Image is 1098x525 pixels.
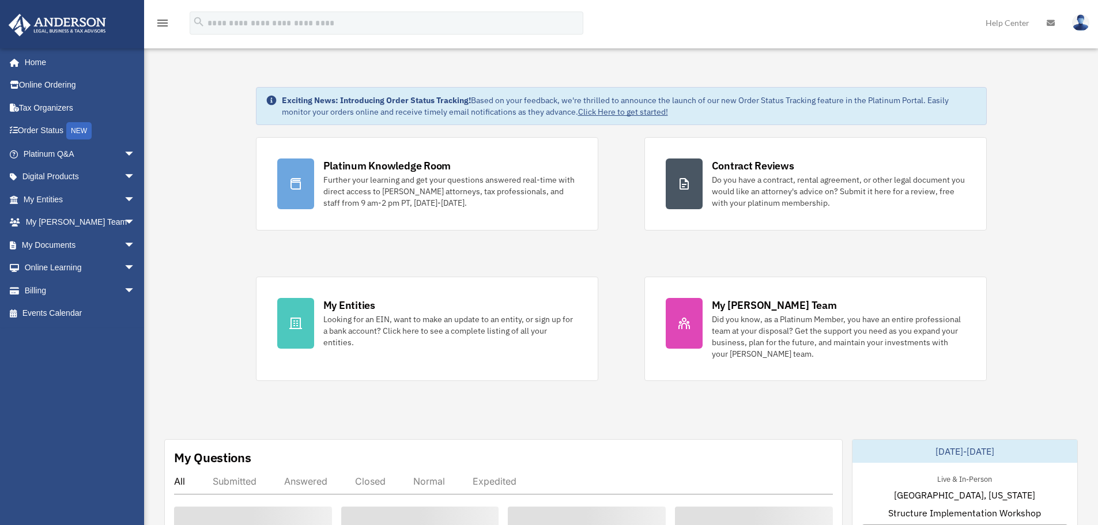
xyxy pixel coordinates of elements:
a: My [PERSON_NAME] Teamarrow_drop_down [8,211,153,234]
strong: Exciting News: Introducing Order Status Tracking! [282,95,471,105]
a: Tax Organizers [8,96,153,119]
img: Anderson Advisors Platinum Portal [5,14,110,36]
div: Submitted [213,475,256,487]
a: menu [156,20,169,30]
div: Closed [355,475,386,487]
a: Billingarrow_drop_down [8,279,153,302]
a: Click Here to get started! [578,107,668,117]
div: Further your learning and get your questions answered real-time with direct access to [PERSON_NAM... [323,174,577,209]
div: Platinum Knowledge Room [323,158,451,173]
div: My Entities [323,298,375,312]
span: arrow_drop_down [124,233,147,257]
i: menu [156,16,169,30]
div: Based on your feedback, we're thrilled to announce the launch of our new Order Status Tracking fe... [282,95,977,118]
span: Structure Implementation Workshop [888,506,1041,520]
a: Events Calendar [8,302,153,325]
a: My Entities Looking for an EIN, want to make an update to an entity, or sign up for a bank accoun... [256,277,598,381]
a: Platinum Knowledge Room Further your learning and get your questions answered real-time with dire... [256,137,598,231]
div: Did you know, as a Platinum Member, you have an entire professional team at your disposal? Get th... [712,314,965,360]
div: Answered [284,475,327,487]
a: Online Ordering [8,74,153,97]
i: search [193,16,205,28]
span: arrow_drop_down [124,188,147,211]
div: Expedited [473,475,516,487]
a: My [PERSON_NAME] Team Did you know, as a Platinum Member, you have an entire professional team at... [644,277,987,381]
a: Order StatusNEW [8,119,153,143]
div: Do you have a contract, rental agreement, or other legal document you would like an attorney's ad... [712,174,965,209]
span: arrow_drop_down [124,211,147,235]
div: Normal [413,475,445,487]
a: Home [8,51,147,74]
span: [GEOGRAPHIC_DATA], [US_STATE] [894,488,1035,502]
div: [DATE]-[DATE] [852,440,1077,463]
a: My Documentsarrow_drop_down [8,233,153,256]
a: Online Learningarrow_drop_down [8,256,153,280]
a: Digital Productsarrow_drop_down [8,165,153,188]
div: Looking for an EIN, want to make an update to an entity, or sign up for a bank account? Click her... [323,314,577,348]
img: User Pic [1072,14,1089,31]
div: My Questions [174,449,251,466]
div: All [174,475,185,487]
a: Contract Reviews Do you have a contract, rental agreement, or other legal document you would like... [644,137,987,231]
a: Platinum Q&Aarrow_drop_down [8,142,153,165]
div: NEW [66,122,92,139]
div: Contract Reviews [712,158,794,173]
span: arrow_drop_down [124,165,147,189]
span: arrow_drop_down [124,256,147,280]
a: My Entitiesarrow_drop_down [8,188,153,211]
span: arrow_drop_down [124,279,147,303]
div: My [PERSON_NAME] Team [712,298,837,312]
div: Live & In-Person [928,472,1001,484]
span: arrow_drop_down [124,142,147,166]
